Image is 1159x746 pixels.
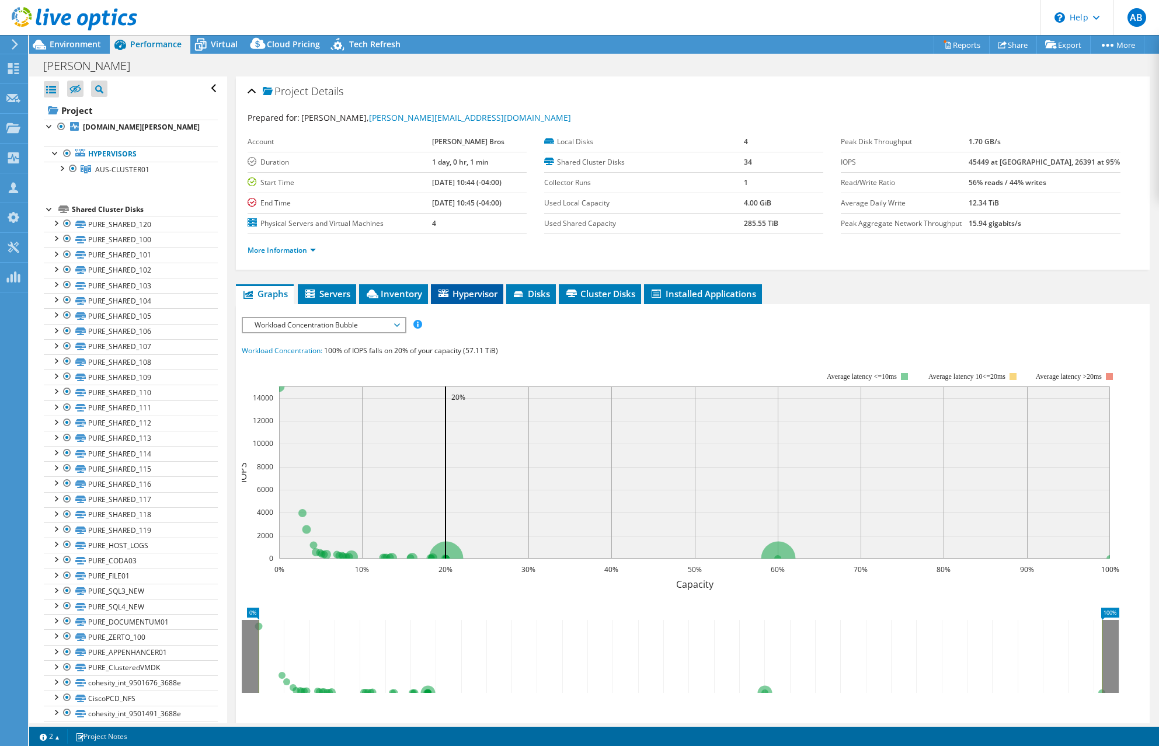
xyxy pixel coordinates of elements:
[565,288,635,299] span: Cluster Disks
[969,137,1001,147] b: 1.70 GB/s
[67,729,135,744] a: Project Notes
[44,217,218,232] a: PURE_SHARED_120
[44,675,218,691] a: cohesity_int_9501676_3688e
[1035,372,1101,381] text: Average latency >20ms
[44,645,218,660] a: PURE_APPENHANCER01
[44,101,218,120] a: Project
[257,484,273,494] text: 6000
[544,136,744,148] label: Local Disks
[211,39,238,50] span: Virtual
[934,36,990,54] a: Reports
[969,198,999,208] b: 12.34 TiB
[44,431,218,446] a: PURE_SHARED_113
[257,531,273,541] text: 2000
[969,157,1120,167] b: 45449 at [GEOGRAPHIC_DATA], 26391 at 95%
[44,400,218,416] a: PURE_SHARED_111
[44,706,218,721] a: cohesity_int_9501491_3688e
[44,629,218,644] a: PURE_ZERTO_100
[937,564,951,574] text: 80%
[44,369,218,385] a: PURE_SHARED_109
[253,416,273,426] text: 12000
[44,660,218,675] a: PURE_ClusteredVMDK
[44,691,218,706] a: CiscoPCD_NFS
[44,507,218,522] a: PURE_SHARED_118
[1020,564,1034,574] text: 90%
[744,137,748,147] b: 4
[744,157,752,167] b: 34
[83,122,200,132] b: [DOMAIN_NAME][PERSON_NAME]
[827,372,897,381] tspan: Average latency <=10ms
[1054,12,1065,23] svg: \n
[438,564,453,574] text: 20%
[688,564,702,574] text: 50%
[44,120,218,135] a: [DOMAIN_NAME][PERSON_NAME]
[257,507,273,517] text: 4000
[44,308,218,323] a: PURE_SHARED_105
[38,60,148,72] h1: [PERSON_NAME]
[1101,564,1119,574] text: 100%
[44,385,218,400] a: PURE_SHARED_110
[44,522,218,538] a: PURE_SHARED_119
[841,177,968,189] label: Read/Write Ratio
[44,278,218,293] a: PURE_SHARED_103
[44,416,218,431] a: PURE_SHARED_112
[676,578,714,591] text: Capacity
[451,392,465,402] text: 20%
[242,346,322,355] span: Workload Concentration:
[44,614,218,629] a: PURE_DOCUMENTUM01
[437,288,497,299] span: Hypervisor
[744,198,771,208] b: 4.00 GiB
[432,198,502,208] b: [DATE] 10:45 (-04:00)
[44,147,218,162] a: Hypervisors
[432,177,502,187] b: [DATE] 10:44 (-04:00)
[650,288,756,299] span: Installed Applications
[969,177,1046,187] b: 56% reads / 44% writes
[267,39,320,50] span: Cloud Pricing
[989,36,1037,54] a: Share
[274,564,284,574] text: 0%
[44,584,218,599] a: PURE_SQL3_NEW
[236,462,249,483] text: IOPS
[311,84,343,98] span: Details
[324,346,498,355] span: 100% of IOPS falls on 20% of your capacity (57.11 TiB)
[253,438,273,448] text: 10000
[544,197,744,209] label: Used Local Capacity
[44,339,218,354] a: PURE_SHARED_107
[432,157,489,167] b: 1 day, 0 hr, 1 min
[604,564,618,574] text: 40%
[544,177,744,189] label: Collector Runs
[248,245,316,255] a: More Information
[253,393,273,403] text: 14000
[248,156,433,168] label: Duration
[269,553,273,563] text: 0
[521,564,535,574] text: 30%
[304,288,350,299] span: Servers
[249,318,399,332] span: Workload Concentration Bubble
[841,197,968,209] label: Average Daily Write
[544,218,744,229] label: Used Shared Capacity
[44,569,218,584] a: PURE_FILE01
[841,156,968,168] label: IOPS
[44,293,218,308] a: PURE_SHARED_104
[44,599,218,614] a: PURE_SQL4_NEW
[32,729,68,744] a: 2
[44,162,218,177] a: AUS-CLUSTER01
[512,288,550,299] span: Disks
[432,218,436,228] b: 4
[369,112,571,123] a: [PERSON_NAME][EMAIL_ADDRESS][DOMAIN_NAME]
[44,354,218,369] a: PURE_SHARED_108
[432,137,504,147] b: [PERSON_NAME] Bros
[44,721,218,736] a: naa.624a9370c48c6871b904492b000747b1
[248,112,300,123] label: Prepared for:
[248,177,433,189] label: Start Time
[242,288,288,299] span: Graphs
[44,492,218,507] a: PURE_SHARED_117
[248,218,433,229] label: Physical Servers and Virtual Machines
[72,203,218,217] div: Shared Cluster Disks
[744,177,748,187] b: 1
[349,39,401,50] span: Tech Refresh
[841,218,968,229] label: Peak Aggregate Network Throughput
[50,39,101,50] span: Environment
[841,136,968,148] label: Peak Disk Throughput
[544,156,744,168] label: Shared Cluster Disks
